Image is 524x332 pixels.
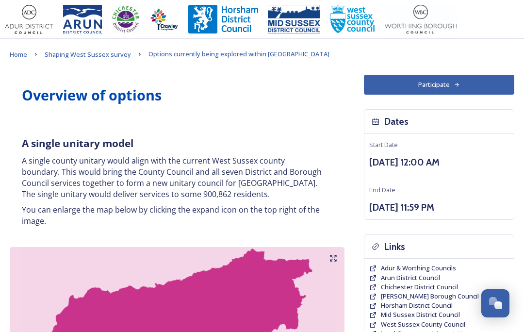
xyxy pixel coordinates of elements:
img: Adur%20logo%20%281%29.jpeg [5,5,53,34]
a: Horsham District Council [381,301,453,310]
a: Arun District Council [381,273,440,282]
span: Adur & Worthing Councils [381,264,456,272]
a: [PERSON_NAME] Borough Council [381,292,479,301]
img: CDC%20Logo%20-%20you%20may%20have%20a%20better%20version.jpg [112,5,140,34]
p: You can enlarge the map below by clicking the expand icon on the top right of the image. [22,204,332,226]
h3: [DATE] 12:00 AM [369,155,509,169]
img: Crawley%20BC%20logo.jpg [149,5,179,34]
img: Worthing_Adur%20%281%29.jpg [385,5,457,34]
span: Options currently being explored within [GEOGRAPHIC_DATA] [148,50,329,58]
h3: Dates [384,115,409,129]
h3: [DATE] 11:59 PM [369,200,509,215]
span: End Date [369,185,395,194]
span: West Sussex County Council [381,320,465,329]
p: A single county unitary would align with the current West Sussex county boundary. This would brin... [22,155,332,199]
img: Arun%20District%20Council%20logo%20blue%20CMYK.jpg [63,5,102,34]
a: Mid Sussex District Council [381,310,460,319]
button: Participate [364,75,514,95]
img: Horsham%20DC%20Logo.jpg [188,5,258,34]
img: 150ppimsdc%20logo%20blue.png [268,5,320,34]
strong: A single unitary model [22,136,133,150]
button: Open Chat [481,289,509,317]
span: Chichester District Council [381,282,458,291]
span: Start Date [369,140,398,149]
a: Home [10,49,27,60]
a: Adur & Worthing Councils [381,264,456,273]
img: WSCCPos-Spot-25mm.jpg [330,5,376,34]
a: Chichester District Council [381,282,458,292]
h3: Links [384,240,405,254]
a: West Sussex County Council [381,320,465,329]
span: Home [10,50,27,59]
span: [PERSON_NAME] Borough Council [381,292,479,300]
strong: Overview of options [22,85,162,104]
a: Shaping West Sussex survey [45,49,131,60]
span: Shaping West Sussex survey [45,50,131,59]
